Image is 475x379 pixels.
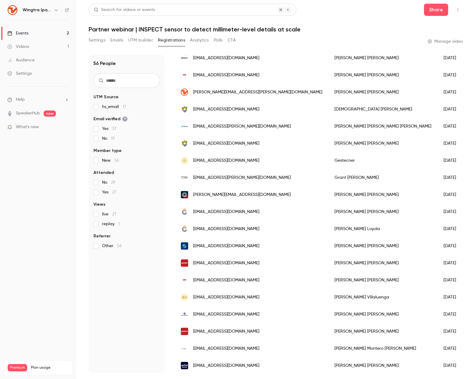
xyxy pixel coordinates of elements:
[102,179,115,186] span: No
[93,60,116,67] h1: 56 People
[181,125,188,127] img: software.com
[193,140,259,147] span: [EMAIL_ADDRESS][DOMAIN_NAME]
[93,233,111,239] span: Referrer
[437,101,469,118] div: [DATE]
[328,186,437,203] div: [PERSON_NAME] [PERSON_NAME]
[112,190,116,194] span: 27
[44,110,56,117] span: new
[328,169,437,186] div: Grant [PERSON_NAME]
[114,158,119,163] span: 56
[102,157,119,164] span: New
[193,260,259,266] span: [EMAIL_ADDRESS][DOMAIN_NAME]
[102,135,115,142] span: No
[193,243,259,249] span: [EMAIL_ADDRESS][DOMAIN_NAME]
[102,126,116,132] span: Yes
[437,67,469,84] div: [DATE]
[111,180,115,185] span: 29
[437,186,469,203] div: [DATE]
[181,106,188,113] img: gestecner.com
[181,71,188,79] img: kpn.com.uy
[328,357,437,374] div: [PERSON_NAME] [PERSON_NAME]
[181,140,188,147] img: gestecner.com
[193,157,259,164] span: [EMAIL_ADDRESS][DOMAIN_NAME]
[110,35,123,45] button: Emails
[228,35,236,45] button: CTA
[89,35,105,45] button: Settings
[328,152,437,169] div: Gestecner
[7,44,29,50] div: Videos
[158,35,185,45] button: Registrations
[181,88,188,96] img: wingtra.com
[102,104,126,110] span: hs_email
[193,363,259,369] span: [EMAIL_ADDRESS][DOMAIN_NAME]
[437,152,469,169] div: [DATE]
[328,323,437,340] div: [PERSON_NAME] [PERSON_NAME]
[112,127,116,131] span: 37
[93,148,122,154] span: Member type
[193,345,259,352] span: [EMAIL_ADDRESS][DOMAIN_NAME]
[93,201,105,208] span: Views
[62,125,69,130] iframe: Noticeable Trigger
[181,191,188,198] img: software.com.br
[193,294,259,301] span: [EMAIL_ADDRESS][DOMAIN_NAME]
[7,57,35,63] div: Audience
[193,123,291,130] span: [EMAIL_ADDRESS][PERSON_NAME][DOMAIN_NAME]
[93,116,128,122] span: Email verified
[437,135,469,152] div: [DATE]
[190,35,209,45] button: Analytics
[7,30,28,36] div: Events
[437,203,469,220] div: [DATE]
[8,5,17,15] img: Wingtra (partners)
[328,306,437,323] div: [PERSON_NAME] [PERSON_NAME]
[122,105,126,109] span: 17
[328,340,437,357] div: [PERSON_NAME] Montero [PERSON_NAME]
[193,311,259,318] span: [EMAIL_ADDRESS][DOMAIN_NAME]
[328,67,437,84] div: [PERSON_NAME] [PERSON_NAME]
[437,306,469,323] div: [DATE]
[16,124,39,130] span: What's new
[328,203,437,220] div: [PERSON_NAME] [PERSON_NAME]
[437,118,469,135] div: [DATE]
[16,110,40,117] a: SpeakerHub
[183,158,186,163] span: G
[328,237,437,254] div: [PERSON_NAME] [PERSON_NAME]
[112,212,116,216] span: 27
[328,289,437,306] div: [PERSON_NAME] Villaluenga
[437,49,469,67] div: [DATE]
[437,340,469,357] div: [DATE]
[31,365,69,370] span: Plan usage
[89,26,463,33] h1: Partner webinar | INSPECT sensor to detect millimeter-level details at scale
[437,272,469,289] div: [DATE]
[7,96,69,103] li: help-dropdown-opener
[437,323,469,340] div: [DATE]
[437,84,469,101] div: [DATE]
[102,211,116,217] span: live
[181,276,188,284] img: kpn.com.uy
[193,226,259,232] span: [EMAIL_ADDRESS][DOMAIN_NAME]
[128,35,153,45] button: UTM builder
[193,89,322,96] span: [PERSON_NAME][EMAIL_ADDRESS][PERSON_NAME][DOMAIN_NAME]
[16,96,25,103] span: Help
[181,345,188,352] img: systop.com.mx
[193,175,291,181] span: [EMAIL_ADDRESS][PERSON_NAME][DOMAIN_NAME]
[437,289,469,306] div: [DATE]
[193,72,259,78] span: [EMAIL_ADDRESS][DOMAIN_NAME]
[93,94,160,249] section: facet-groups
[437,169,469,186] div: [DATE]
[181,259,188,267] img: geosistemassrl.com.ar
[328,254,437,272] div: [PERSON_NAME] [PERSON_NAME]
[328,272,437,289] div: [PERSON_NAME] [PERSON_NAME]
[182,294,187,300] span: AV
[181,54,188,62] img: sysmap.net
[328,101,437,118] div: [DEMOGRAPHIC_DATA] [PERSON_NAME]
[193,106,259,113] span: [EMAIL_ADDRESS][DOMAIN_NAME]
[8,364,27,371] span: Premium
[118,222,120,226] span: 1
[437,254,469,272] div: [DATE]
[328,220,437,237] div: [PERSON_NAME] Loyola
[117,244,122,248] span: 56
[181,311,188,318] img: geosystemsperu.com
[181,362,188,369] img: mertind.com
[23,7,51,13] h6: Wingtra (partners)
[328,84,437,101] div: [PERSON_NAME] [PERSON_NAME]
